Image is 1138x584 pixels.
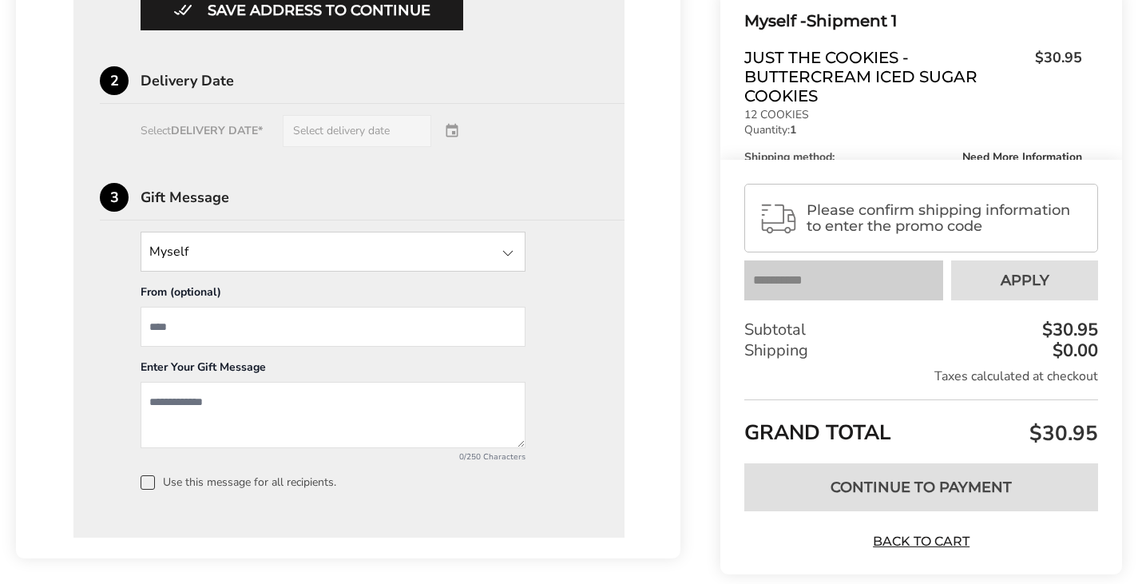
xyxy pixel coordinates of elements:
[962,152,1082,163] span: Need More Information
[141,73,625,88] div: Delivery Date
[100,183,129,212] div: 3
[141,451,525,463] div: 0/250 Characters
[744,340,1098,361] div: Shipping
[1049,342,1098,360] div: $0.00
[866,533,977,550] a: Back to Cart
[744,367,1098,385] div: Taxes calculated at checkout
[744,152,1082,163] div: Shipping method:
[744,48,1027,105] span: Just The Cookies - Buttercream Iced Sugar Cookies
[141,190,625,205] div: Gift Message
[744,320,1098,340] div: Subtotal
[807,202,1084,234] span: Please confirm shipping information to enter the promo code
[1025,419,1098,447] span: $30.95
[744,463,1098,511] button: Continue to Payment
[1027,48,1082,101] span: $30.95
[744,125,1082,136] p: Quantity:
[141,307,525,347] input: From
[1038,321,1098,339] div: $30.95
[141,382,525,448] textarea: Add a message
[744,109,1082,121] p: 12 COOKIES
[1001,273,1049,288] span: Apply
[951,260,1098,300] button: Apply
[141,284,525,307] div: From (optional)
[744,48,1082,105] a: Just The Cookies - Buttercream Iced Sugar Cookies$30.95
[744,11,807,30] span: Myself -
[100,66,129,95] div: 2
[744,8,1082,34] div: Shipment 1
[790,122,796,137] strong: 1
[141,475,598,490] label: Use this message for all recipients.
[141,232,525,272] input: State
[141,360,525,382] div: Enter Your Gift Message
[744,399,1098,451] div: GRAND TOTAL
